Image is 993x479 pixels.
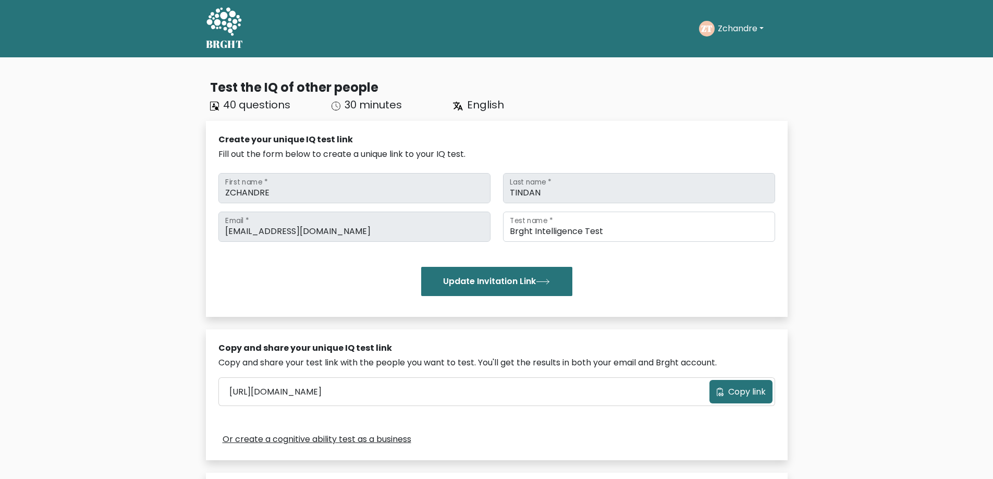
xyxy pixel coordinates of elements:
[421,267,572,296] button: Update Invitation Link
[223,97,290,112] span: 40 questions
[345,97,402,112] span: 30 minutes
[503,173,775,203] input: Last name
[503,212,775,242] input: Test name
[467,97,504,112] span: English
[223,433,411,446] a: Or create a cognitive ability test as a business
[218,342,775,354] div: Copy and share your unique IQ test link
[709,380,773,403] button: Copy link
[701,22,713,34] text: ZT
[206,38,243,51] h5: BRGHT
[218,133,775,146] div: Create your unique IQ test link
[218,212,491,242] input: Email
[218,357,775,369] div: Copy and share your test link with the people you want to test. You'll get the results in both yo...
[728,386,766,398] span: Copy link
[218,173,491,203] input: First name
[206,4,243,53] a: BRGHT
[210,78,788,97] div: Test the IQ of other people
[218,148,775,161] div: Fill out the form below to create a unique link to your IQ test.
[715,22,767,35] button: Zchandre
